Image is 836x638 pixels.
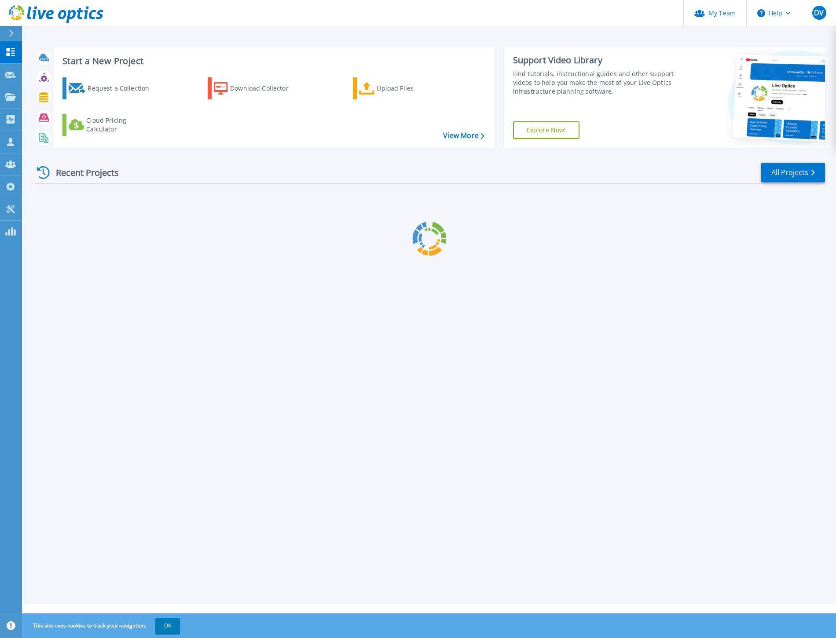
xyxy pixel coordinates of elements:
button: OK [155,618,180,634]
div: Find tutorials, instructional guides and other support videos to help you make the most of your L... [513,69,677,96]
a: Download Collector [208,77,306,99]
div: Download Collector [230,80,301,97]
div: Request a Collection [88,80,158,97]
div: Upload Files [377,80,447,97]
span: This site uses cookies to track your navigation. [24,618,180,634]
a: Cloud Pricing Calculator [62,114,161,136]
div: Cloud Pricing Calculator [86,116,157,134]
a: Upload Files [353,77,451,99]
span: DV [814,9,824,16]
h3: Start a New Project [62,56,484,66]
a: Request a Collection [62,77,161,99]
a: Explore Now! [513,121,580,139]
a: View More [443,131,484,140]
div: Support Video Library [513,55,677,66]
div: Recent Projects [34,162,131,183]
a: All Projects [761,163,825,182]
